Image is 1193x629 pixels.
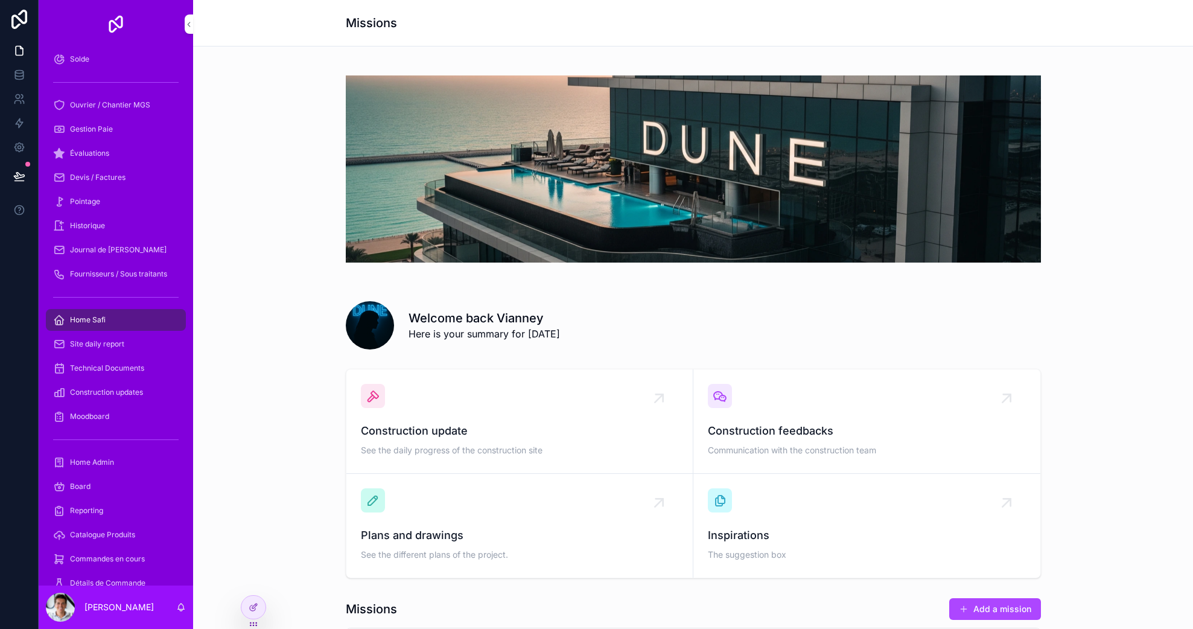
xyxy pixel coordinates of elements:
h1: Missions [346,14,397,31]
span: The suggestion box [708,549,1026,561]
span: Catalogue Produits [70,530,135,540]
a: Home Safi [46,309,186,331]
span: See the daily progress of the construction site [361,444,678,456]
span: Plans and drawings [361,527,678,544]
span: Construction updates [70,388,143,397]
a: Construction updateSee the daily progress of the construction site [346,369,693,474]
img: App logo [106,14,126,34]
a: Commandes en cours [46,548,186,570]
span: Moodboard [70,412,109,421]
span: Solde [70,54,89,64]
span: Board [70,482,91,491]
img: 35321-01da72edde-a7d7-4845-8b83-67539b2c081b-copie.webp [346,75,1041,263]
a: Fournisseurs / Sous traitants [46,263,186,285]
a: Construction updates [46,382,186,403]
span: Devis / Factures [70,173,126,182]
a: Ouvrier / Chantier MGS [46,94,186,116]
a: Devis / Factures [46,167,186,188]
a: Construction feedbacksCommunication with the construction team [693,369,1040,474]
span: Inspirations [708,527,1026,544]
a: Évaluations [46,142,186,164]
span: Construction feedbacks [708,423,1026,439]
a: Site daily report [46,333,186,355]
span: Construction update [361,423,678,439]
a: Reporting [46,500,186,522]
span: Communication with the construction team [708,444,1026,456]
a: Plans and drawingsSee the different plans of the project. [346,474,693,578]
span: Home Safi [70,315,106,325]
span: Ouvrier / Chantier MGS [70,100,150,110]
span: Pointage [70,197,100,206]
span: Détails de Commande [70,578,145,588]
a: Board [46,476,186,497]
h1: Welcome back Vianney [409,310,560,327]
span: Commandes en cours [70,554,145,564]
a: Catalogue Produits [46,524,186,546]
a: Journal de [PERSON_NAME] [46,239,186,261]
span: Gestion Paie [70,124,113,134]
a: Home Admin [46,452,186,473]
a: Moodboard [46,406,186,427]
a: Pointage [46,191,186,212]
a: Gestion Paie [46,118,186,140]
span: Technical Documents [70,363,144,373]
span: See the different plans of the project. [361,549,678,561]
div: scrollable content [39,48,193,586]
span: Here is your summary for [DATE] [409,327,560,341]
a: InspirationsThe suggestion box [693,474,1040,578]
span: Journal de [PERSON_NAME] [70,245,167,255]
span: Home Admin [70,458,114,467]
a: Détails de Commande [46,572,186,594]
a: Historique [46,215,186,237]
a: Technical Documents [46,357,186,379]
span: Reporting [70,506,103,516]
span: Évaluations [70,148,109,158]
button: Add a mission [949,598,1041,620]
h1: Missions [346,601,397,618]
span: Site daily report [70,339,124,349]
span: Historique [70,221,105,231]
a: Solde [46,48,186,70]
p: [PERSON_NAME] [84,601,154,613]
span: Fournisseurs / Sous traitants [70,269,167,279]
